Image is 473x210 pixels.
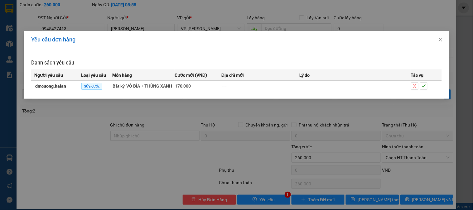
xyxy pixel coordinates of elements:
span: close [411,84,418,88]
h3: Danh sách yêu cầu [31,59,442,67]
button: close [411,82,418,90]
span: Lý do [299,72,310,79]
span: Địa chỉ mới [221,72,244,79]
span: Tác vụ [411,72,423,79]
strong: dmcuong.halan [35,84,66,88]
span: Cước mới (VNĐ) [175,72,207,79]
div: Yêu cầu đơn hàng [31,36,442,43]
span: Món hàng [112,72,132,79]
span: - VỎ BÌA + THÙNG XANH [125,84,172,88]
span: Bất kỳ [113,84,172,88]
span: close [438,37,443,42]
span: Sửa cước [81,83,102,90]
button: check [420,82,427,90]
button: Close [432,31,449,49]
span: Loại yêu cầu [81,72,106,79]
span: Người yêu cầu [34,72,63,79]
span: --- [222,84,226,88]
span: 170,000 [175,84,191,88]
span: check [420,84,427,88]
